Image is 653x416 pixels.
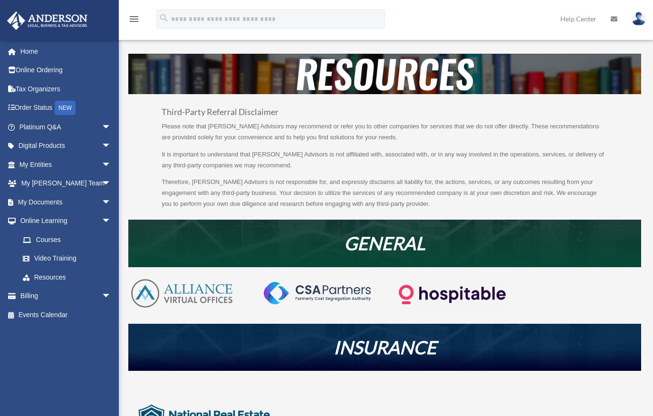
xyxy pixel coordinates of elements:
[7,117,125,136] a: Platinum Q&Aarrow_drop_down
[159,13,169,23] i: search
[7,42,125,61] a: Home
[102,155,121,174] span: arrow_drop_down
[7,305,125,324] a: Events Calendar
[7,174,125,193] a: My [PERSON_NAME] Teamarrow_drop_down
[55,101,76,115] div: NEW
[7,98,125,118] a: Order StatusNEW
[7,212,125,231] a: Online Learningarrow_drop_down
[102,117,121,137] span: arrow_drop_down
[344,232,425,254] em: GENERAL
[7,79,125,98] a: Tax Organizers
[102,212,121,231] span: arrow_drop_down
[102,136,121,156] span: arrow_drop_down
[162,149,608,177] p: It is important to understand that [PERSON_NAME] Advisors is not affiliated with, associated with...
[162,177,608,209] p: Therefore, [PERSON_NAME] Advisors is not responsible for, and expressly disclaims all liability f...
[13,249,125,268] a: Video Training
[7,155,125,174] a: My Entitiesarrow_drop_down
[264,282,371,304] img: CSA-partners-Formerly-Cost-Segregation-Authority
[399,277,506,312] img: Logo-transparent-dark
[7,193,125,212] a: My Documentsarrow_drop_down
[13,268,121,287] a: Resources
[162,108,608,121] h3: Third-Party Referral Disclaimer
[128,277,235,310] img: AVO-logo-1-color
[334,336,436,358] em: INSURANCE
[7,287,125,306] a: Billingarrow_drop_down
[102,287,121,306] span: arrow_drop_down
[4,11,90,30] img: Anderson Advisors Platinum Portal
[632,12,646,26] img: User Pic
[13,230,125,249] a: Courses
[7,61,125,80] a: Online Ordering
[128,17,140,25] a: menu
[102,193,121,212] span: arrow_drop_down
[162,121,608,149] p: Please note that [PERSON_NAME] Advisors may recommend or refer you to other companies for service...
[102,174,121,193] span: arrow_drop_down
[128,13,140,25] i: menu
[128,54,641,94] img: resources-header
[7,136,125,155] a: Digital Productsarrow_drop_down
